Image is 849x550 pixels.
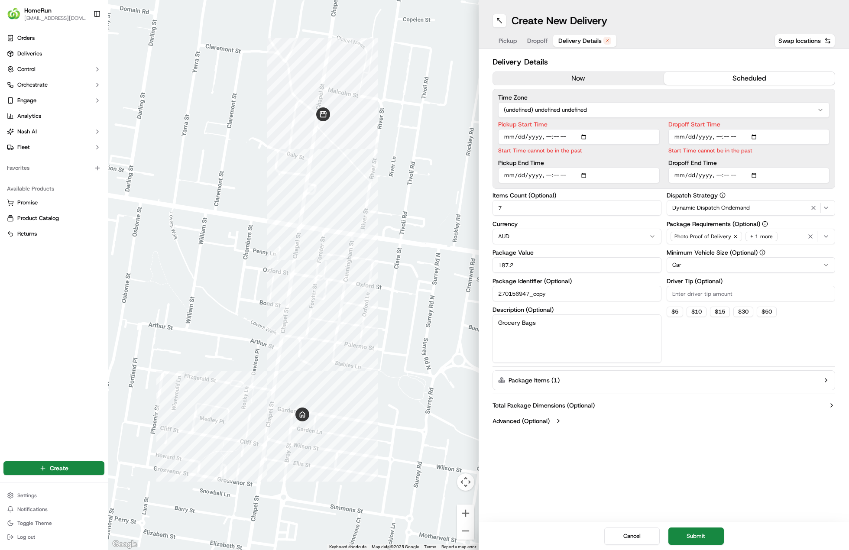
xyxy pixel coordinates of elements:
label: Minimum Vehicle Size (Optional) [667,249,836,256]
button: Returns [3,227,104,241]
button: scheduled [664,72,835,85]
a: Terms (opens in new tab) [424,544,436,549]
p: Start Time cannot be in the past [498,146,660,155]
input: Enter package identifier [493,286,661,301]
a: Analytics [3,109,104,123]
button: $10 [687,307,706,317]
label: Dropoff Start Time [668,121,830,127]
div: Favorites [3,161,104,175]
button: $30 [733,307,753,317]
span: Create [50,464,68,472]
button: Notifications [3,503,104,515]
span: Settings [17,492,37,499]
button: Package Items (1) [493,370,835,390]
label: Currency [493,221,661,227]
span: Map data ©2025 Google [372,544,419,549]
span: Photo Proof of Delivery [674,233,731,240]
span: Deliveries [17,50,42,58]
span: Control [17,65,36,73]
button: Product Catalog [3,211,104,225]
span: Returns [17,230,37,238]
button: Submit [668,527,724,545]
button: Package Requirements (Optional) [762,221,768,227]
div: + 1 more [745,232,778,241]
span: Dynamic Dispatch Ondemand [672,204,750,212]
button: Total Package Dimensions (Optional) [493,401,835,410]
label: Pickup Start Time [498,121,660,127]
button: Keyboard shortcuts [329,544,366,550]
input: Enter package value [493,257,661,273]
button: Nash AI [3,125,104,139]
button: Dynamic Dispatch Ondemand [667,200,836,216]
span: Nash AI [17,128,37,136]
img: Google [110,539,139,550]
button: Promise [3,196,104,210]
a: Returns [7,230,101,238]
button: Log out [3,531,104,543]
h2: Delivery Details [493,56,835,68]
label: Dropoff End Time [668,160,830,166]
span: Log out [17,534,35,540]
label: Description (Optional) [493,307,661,313]
span: Analytics [17,112,41,120]
button: Settings [3,489,104,501]
input: Enter number of items [493,200,661,216]
button: Dispatch Strategy [719,192,726,198]
button: $50 [757,307,777,317]
label: Driver Tip (Optional) [667,278,836,284]
button: Advanced (Optional) [493,417,835,425]
h1: Create New Delivery [512,14,607,28]
button: HomeRunHomeRun[EMAIL_ADDRESS][DOMAIN_NAME] [3,3,90,24]
button: HomeRun [24,6,52,15]
button: Zoom out [457,522,474,540]
p: Start Time cannot be in the past [668,146,830,155]
span: Product Catalog [17,214,59,222]
a: Deliveries [3,47,104,61]
button: Control [3,62,104,76]
label: Package Items ( 1 ) [509,376,560,385]
label: Package Requirements (Optional) [667,221,836,227]
button: Fleet [3,140,104,154]
label: Advanced (Optional) [493,417,550,425]
span: Notifications [17,506,48,513]
label: Package Identifier (Optional) [493,278,661,284]
button: [EMAIL_ADDRESS][DOMAIN_NAME] [24,15,86,22]
span: Delivery Details [558,36,602,45]
a: Report a map error [441,544,476,549]
button: Map camera controls [457,473,474,491]
button: Minimum Vehicle Size (Optional) [759,249,765,256]
button: Toggle Theme [3,517,104,529]
button: Orchestrate [3,78,104,92]
a: Promise [7,199,101,207]
label: Pickup End Time [498,160,660,166]
img: HomeRun [7,7,21,21]
button: Cancel [604,527,660,545]
a: Orders [3,31,104,45]
span: Dropoff [527,36,548,45]
label: Items Count (Optional) [493,192,661,198]
div: Available Products [3,182,104,196]
span: Orders [17,34,35,42]
label: Time Zone [498,94,830,100]
a: Open this area in Google Maps (opens a new window) [110,539,139,550]
button: $5 [667,307,683,317]
button: Swap locations [774,34,835,48]
span: Pickup [499,36,517,45]
span: Engage [17,97,36,104]
a: Product Catalog [7,214,101,222]
label: Dispatch Strategy [667,192,836,198]
span: Fleet [17,143,30,151]
label: Total Package Dimensions (Optional) [493,401,595,410]
button: Create [3,461,104,475]
input: Enter driver tip amount [667,286,836,301]
span: Swap locations [778,36,821,45]
span: Promise [17,199,38,207]
label: Package Value [493,249,661,256]
textarea: Grocery Bags [493,314,661,363]
button: Engage [3,94,104,107]
button: Zoom in [457,505,474,522]
span: Orchestrate [17,81,48,89]
button: Photo Proof of Delivery+ 1 more [667,229,836,244]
